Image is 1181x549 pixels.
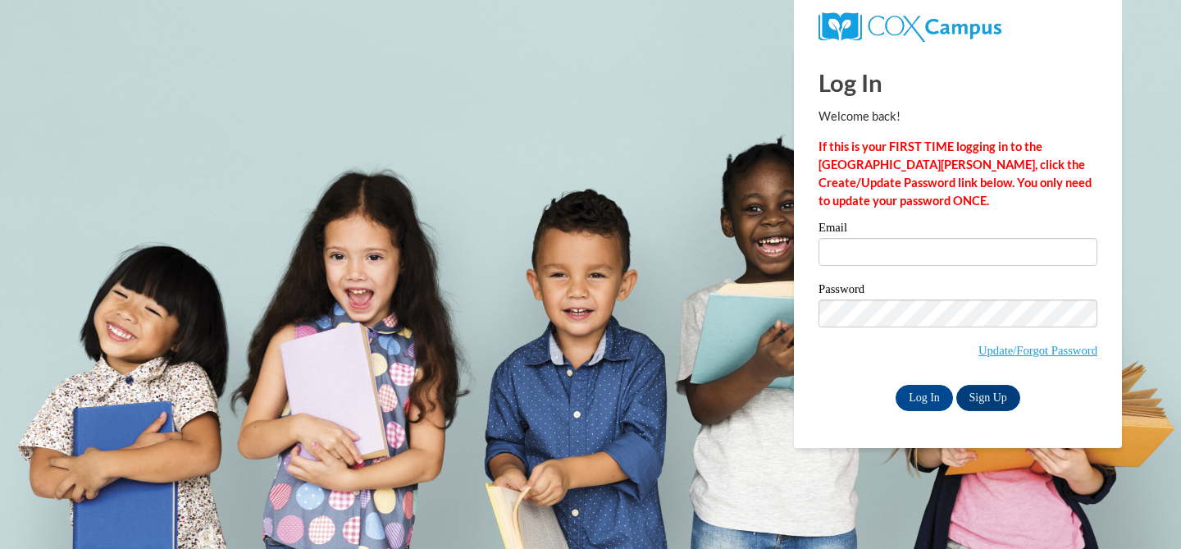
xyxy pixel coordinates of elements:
a: COX Campus [818,19,1001,33]
label: Password [818,283,1097,300]
label: Email [818,222,1097,238]
p: Welcome back! [818,108,1097,126]
h1: Log In [818,66,1097,99]
strong: If this is your FIRST TIME logging in to the [GEOGRAPHIC_DATA][PERSON_NAME], click the Create/Upd... [818,140,1092,208]
input: Log In [896,385,953,411]
a: Update/Forgot Password [978,344,1097,357]
img: COX Campus [818,12,1001,42]
a: Sign Up [956,385,1020,411]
